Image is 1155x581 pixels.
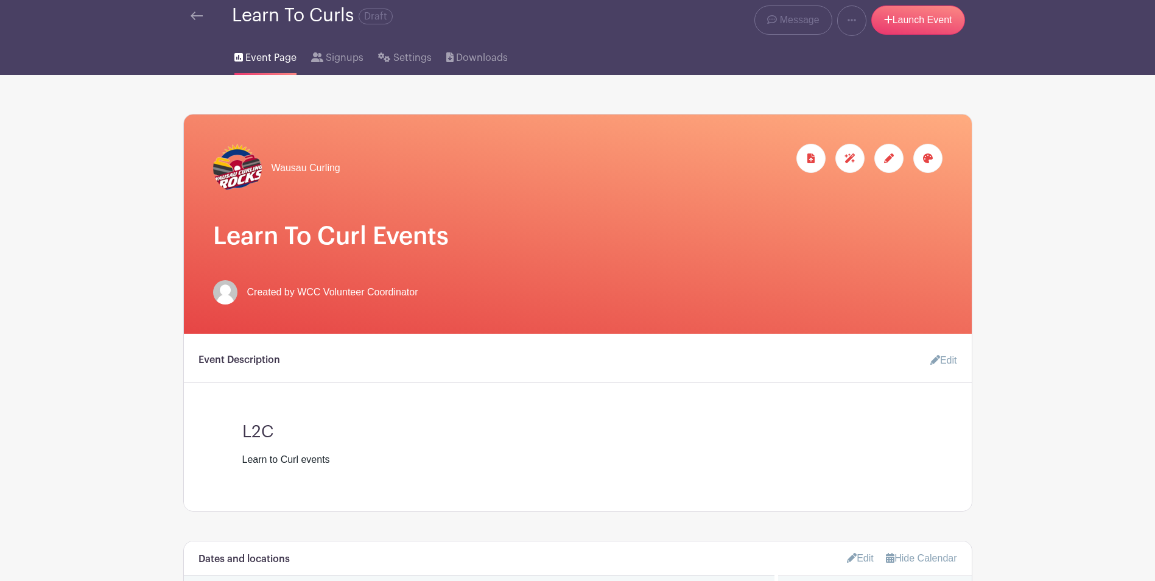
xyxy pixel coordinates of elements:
span: Settings [393,51,432,65]
span: Message [780,13,820,27]
a: Edit [921,348,957,373]
a: Downloads [446,36,508,75]
span: Event Page [245,51,297,65]
a: Wausau Curling [213,144,340,192]
span: Wausau Curling [272,161,340,175]
img: back-arrow-29a5d9b10d5bd6ae65dc969a981735edf675c4d7a1fe02e03b50dbd4ba3cdb55.svg [191,12,203,20]
img: default-ce2991bfa6775e67f084385cd625a349d9dcbb7a52a09fb2fda1e96e2d18dcdb.png [213,280,237,305]
span: Draft [359,9,393,24]
a: Signups [311,36,363,75]
h6: Dates and locations [198,554,290,565]
span: Downloads [456,51,508,65]
h1: Learn To Curl Events [213,222,943,251]
img: logo-1.png [213,144,262,192]
a: Launch Event [871,5,965,35]
span: Created by WCC Volunteer Coordinator [247,285,418,300]
h6: Event Description [198,354,280,366]
div: Learn to Curl events [242,452,913,467]
a: Hide Calendar [886,553,957,563]
h3: L2C [242,412,913,443]
span: Signups [326,51,363,65]
div: Learn To Curls [232,5,393,26]
a: Edit [847,548,874,568]
a: Message [754,5,832,35]
a: Event Page [234,36,297,75]
a: Settings [378,36,431,75]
